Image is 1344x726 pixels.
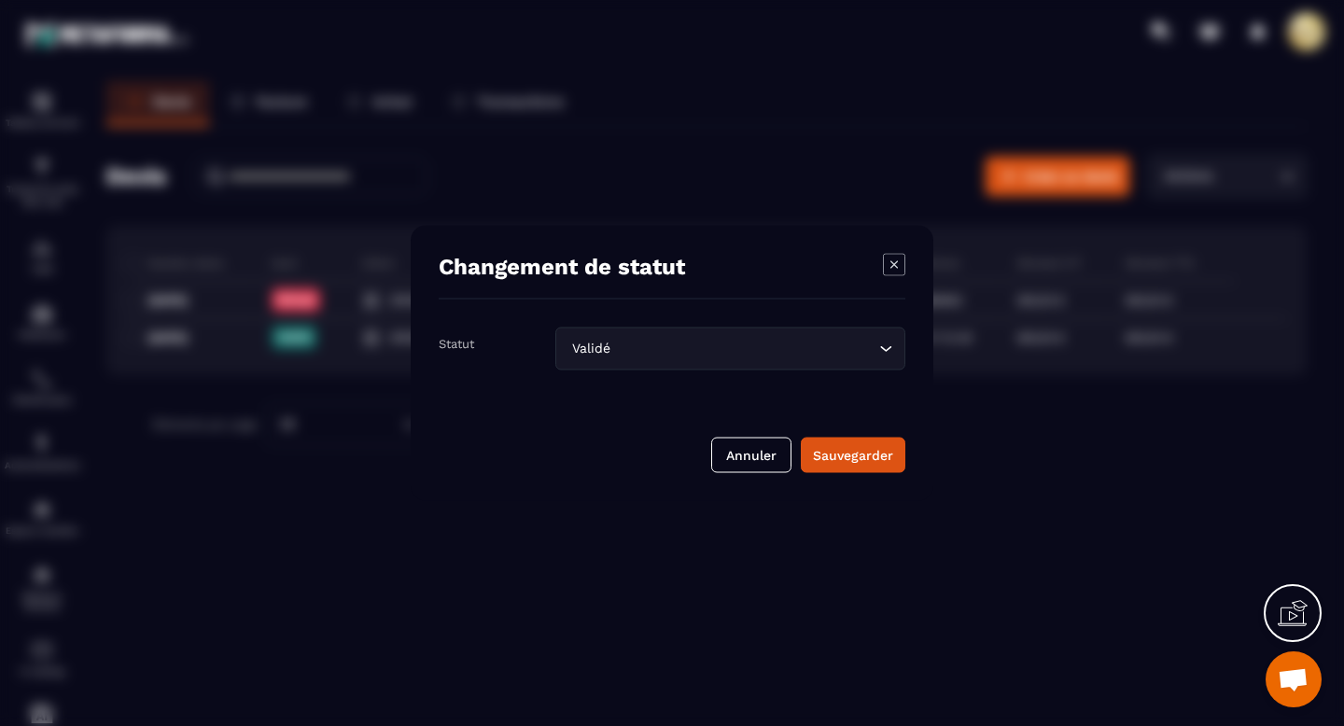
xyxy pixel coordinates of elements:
[439,337,474,351] label: Statut
[439,254,685,280] h4: Changement de statut
[1266,651,1322,707] div: Ouvrir le chat
[801,438,905,473] button: Sauvegarder
[711,438,791,473] button: Annuler
[567,339,614,359] span: Validé
[614,339,875,359] input: Search for option
[813,446,893,465] div: Sauvegarder
[555,328,905,370] div: Search for option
